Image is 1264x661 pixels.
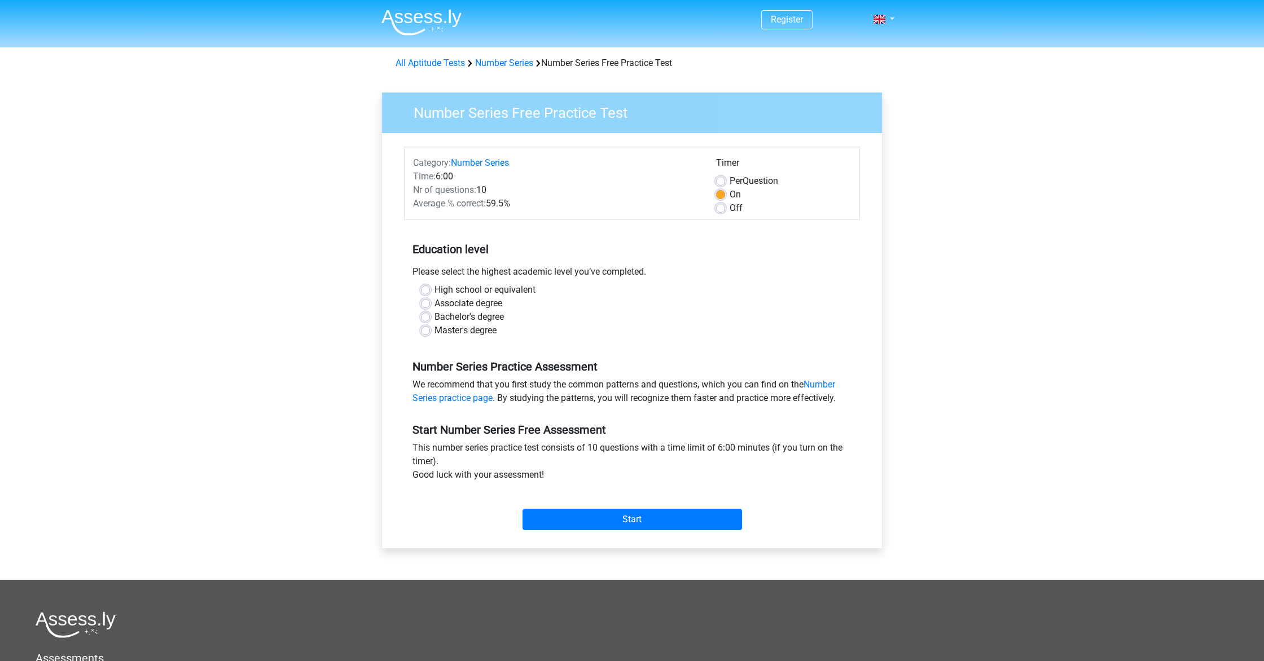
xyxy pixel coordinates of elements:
div: Timer [716,156,851,174]
a: Number Series [451,157,509,168]
img: Assessly logo [36,611,116,638]
div: This number series practice test consists of 10 questions with a time limit of 6:00 minutes (if y... [404,441,860,486]
span: Time: [413,171,436,182]
label: Master's degree [434,324,497,337]
h3: Number Series Free Practice Test [400,100,874,122]
div: 10 [405,183,708,197]
label: Off [730,201,743,215]
label: Question [730,174,778,188]
span: Average % correct: [413,198,486,209]
h5: Education level [412,238,852,261]
img: Assessly [381,9,462,36]
h5: Start Number Series Free Assessment [412,423,852,437]
label: Associate degree [434,297,502,310]
a: Number Series [475,58,533,68]
label: On [730,188,741,201]
label: Bachelor's degree [434,310,504,324]
span: Nr of questions: [413,184,476,195]
span: Per [730,175,743,186]
h5: Number Series Practice Assessment [412,360,852,373]
label: High school or equivalent [434,283,536,297]
div: 59.5% [405,197,708,210]
div: Please select the highest academic level you’ve completed. [404,265,860,283]
a: Register [771,14,803,25]
div: 6:00 [405,170,708,183]
div: We recommend that you first study the common patterns and questions, which you can find on the . ... [404,378,860,409]
span: Category: [413,157,451,168]
a: All Aptitude Tests [396,58,465,68]
div: Number Series Free Practice Test [391,56,873,70]
input: Start [523,509,742,530]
